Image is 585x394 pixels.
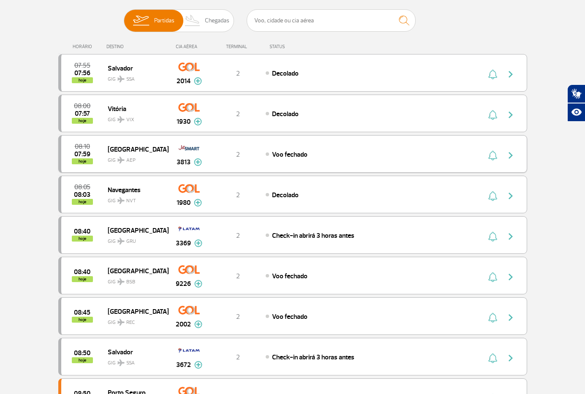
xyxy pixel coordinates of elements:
span: 2025-08-28 07:56:00 [74,70,90,76]
img: destiny_airplane.svg [117,319,125,326]
span: Decolado [272,110,299,118]
span: 9226 [176,279,191,289]
span: 1980 [177,198,190,208]
img: destiny_airplane.svg [117,197,125,204]
span: 1930 [177,117,190,127]
span: 2 [236,312,240,321]
span: 2 [236,191,240,199]
span: 3369 [176,238,191,248]
span: Voo fechado [272,150,307,159]
span: hoje [72,118,93,124]
span: Salvador [108,346,162,357]
span: REC [126,319,135,326]
span: hoje [72,77,93,83]
span: GIG [108,314,162,326]
span: hoje [72,357,93,363]
img: destiny_airplane.svg [117,278,125,285]
img: seta-direita-painel-voo.svg [506,150,516,160]
img: sino-painel-voo.svg [488,353,497,363]
img: seta-direita-painel-voo.svg [506,272,516,282]
img: destiny_airplane.svg [117,157,125,163]
span: Partidas [154,10,174,32]
span: 3672 [176,360,191,370]
span: Check-in abrirá 3 horas antes [272,353,354,361]
span: 2025-08-28 07:59:28 [74,151,90,157]
div: STATUS [265,44,334,49]
span: hoje [72,199,93,205]
span: [GEOGRAPHIC_DATA] [108,306,162,317]
span: [GEOGRAPHIC_DATA] [108,225,162,236]
img: seta-direita-painel-voo.svg [506,110,516,120]
span: Vitória [108,103,162,114]
img: sino-painel-voo.svg [488,231,497,242]
span: 2025-08-28 08:40:00 [74,269,90,275]
span: GIG [108,111,162,124]
span: 2 [236,150,240,159]
span: [GEOGRAPHIC_DATA] [108,265,162,276]
img: sino-painel-voo.svg [488,69,497,79]
span: 2 [236,353,240,361]
img: slider-embarque [128,10,154,32]
span: AEP [126,157,136,164]
span: 2025-08-28 08:45:00 [74,310,90,315]
span: GIG [108,193,162,205]
div: CIA AÉREA [168,44,210,49]
span: 2002 [176,319,191,329]
div: DESTINO [106,44,168,49]
span: BSB [126,278,135,286]
span: 2025-08-28 08:10:00 [75,144,90,149]
img: mais-info-painel-voo.svg [194,361,202,369]
span: 2025-08-28 07:55:00 [74,62,90,68]
img: mais-info-painel-voo.svg [194,118,202,125]
span: 2 [236,272,240,280]
span: 2025-08-28 07:57:00 [75,111,90,117]
span: 2 [236,231,240,240]
span: GIG [108,233,162,245]
img: seta-direita-painel-voo.svg [506,353,516,363]
span: GIG [108,274,162,286]
span: Voo fechado [272,312,307,321]
span: 2 [236,69,240,78]
span: VIX [126,116,134,124]
img: mais-info-painel-voo.svg [194,158,202,166]
img: destiny_airplane.svg [117,238,125,245]
span: Voo fechado [272,272,307,280]
img: mais-info-painel-voo.svg [194,239,202,247]
span: NVT [126,197,136,205]
span: 2025-08-28 08:00:00 [74,103,90,109]
img: seta-direita-painel-voo.svg [506,312,516,323]
div: TERMINAL [210,44,265,49]
span: SSA [126,359,135,367]
img: destiny_airplane.svg [117,76,125,82]
img: destiny_airplane.svg [117,116,125,123]
img: sino-painel-voo.svg [488,312,497,323]
span: 2025-08-28 08:50:00 [74,350,90,356]
img: seta-direita-painel-voo.svg [506,191,516,201]
span: 2025-08-28 08:40:00 [74,228,90,234]
img: mais-info-painel-voo.svg [194,280,202,288]
span: GIG [108,152,162,164]
span: 2025-08-28 08:03:30 [74,192,90,198]
span: Decolado [272,191,299,199]
button: Abrir tradutor de língua de sinais. [567,84,585,103]
img: mais-info-painel-voo.svg [194,77,202,85]
span: Decolado [272,69,299,78]
img: mais-info-painel-voo.svg [194,321,202,328]
span: hoje [72,276,93,282]
span: [GEOGRAPHIC_DATA] [108,144,162,155]
span: hoje [72,236,93,242]
span: GRU [126,238,136,245]
img: sino-painel-voo.svg [488,150,497,160]
span: GIG [108,355,162,367]
img: sino-painel-voo.svg [488,110,497,120]
span: 3813 [177,157,190,167]
span: 2 [236,110,240,118]
span: 2025-08-28 08:05:00 [74,184,90,190]
input: Voo, cidade ou cia aérea [247,9,416,32]
span: hoje [72,317,93,323]
img: slider-desembarque [180,10,205,32]
span: Check-in abrirá 3 horas antes [272,231,354,240]
span: Chegadas [205,10,229,32]
img: seta-direita-painel-voo.svg [506,231,516,242]
img: destiny_airplane.svg [117,359,125,366]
